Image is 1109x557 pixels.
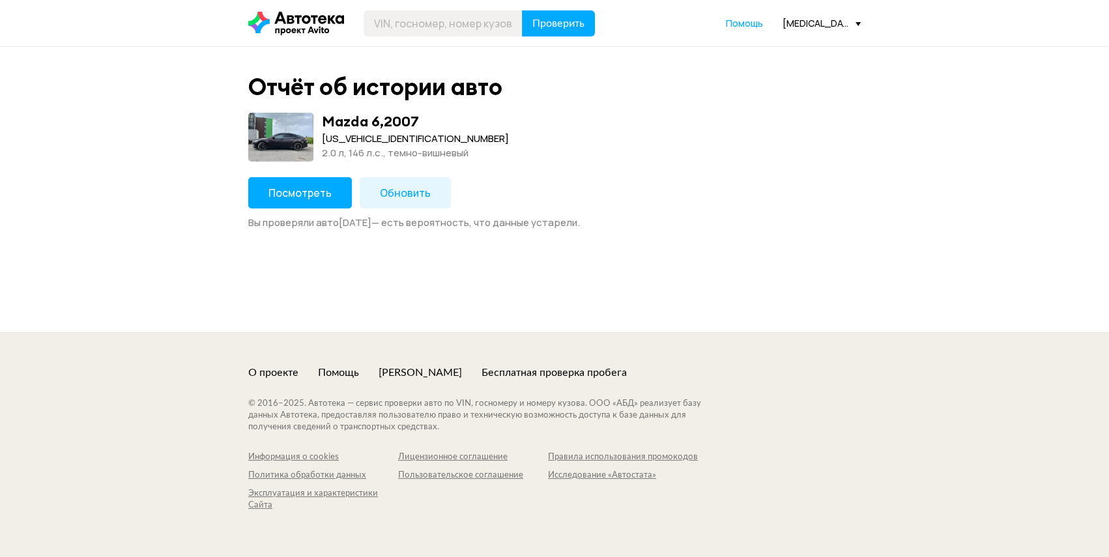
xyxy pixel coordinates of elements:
[380,186,431,200] span: Обновить
[482,365,627,380] a: Бесплатная проверка пробега
[268,186,332,200] span: Посмотреть
[532,18,584,29] span: Проверить
[318,365,359,380] a: Помощь
[248,451,398,463] a: Информация о cookies
[248,177,352,208] button: Посмотреть
[379,365,462,380] a: [PERSON_NAME]
[322,146,509,160] div: 2.0 л, 146 л.c., темно-вишневый
[248,398,727,433] div: © 2016– 2025 . Автотека — сервис проверки авто по VIN, госномеру и номеру кузова. ООО «АБД» реали...
[322,113,419,130] div: Mazda 6 , 2007
[248,73,502,101] div: Отчёт об истории авто
[548,451,698,463] a: Правила использования промокодов
[364,10,523,36] input: VIN, госномер, номер кузова
[548,470,698,481] a: Исследование «Автостата»
[726,17,763,29] span: Помощь
[398,470,548,481] a: Пользовательское соглашение
[322,132,509,146] div: [US_VEHICLE_IDENTIFICATION_NUMBER]
[248,470,398,481] a: Политика обработки данных
[248,216,861,229] div: Вы проверяли авто [DATE] — есть вероятность, что данные устарели.
[522,10,595,36] button: Проверить
[360,177,451,208] button: Обновить
[398,451,548,463] a: Лицензионное соглашение
[783,17,861,29] div: [MEDICAL_DATA][EMAIL_ADDRESS][DOMAIN_NAME]
[248,488,398,511] a: Эксплуатация и характеристики Сайта
[248,365,298,380] a: О проекте
[726,17,763,30] a: Помощь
